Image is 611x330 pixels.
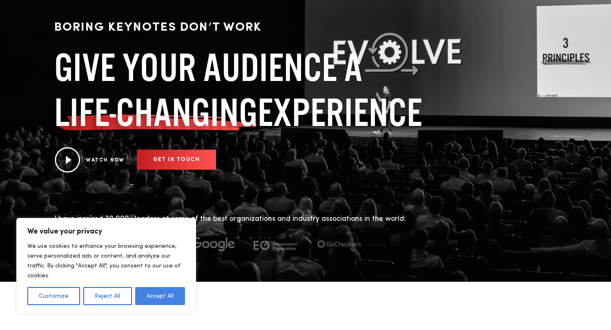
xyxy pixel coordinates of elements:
[16,218,196,314] div: We value your privacy
[83,287,132,305] button: Reject All
[54,147,80,172] img: Play
[135,287,185,305] button: Accept All
[54,18,434,37] p: BORING KEYNOTES DON’T WORK
[27,227,185,236] p: We value your privacy
[27,241,185,281] p: We use cookies to enhance your browsing experience, serve personalized ads or content, and analyz...
[54,90,258,135] span: LIFE-CHANGING
[137,150,216,170] a: GET IN TOUCH
[54,45,434,135] h1: GIVE YOUR AUDIENCE A EXPERIENCE
[54,213,406,224] p: I have inspired 30,000+ leaders at some of the best organizations and industry associations in th...
[27,287,80,305] button: Customize
[86,158,125,163] a: WATCH NOW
